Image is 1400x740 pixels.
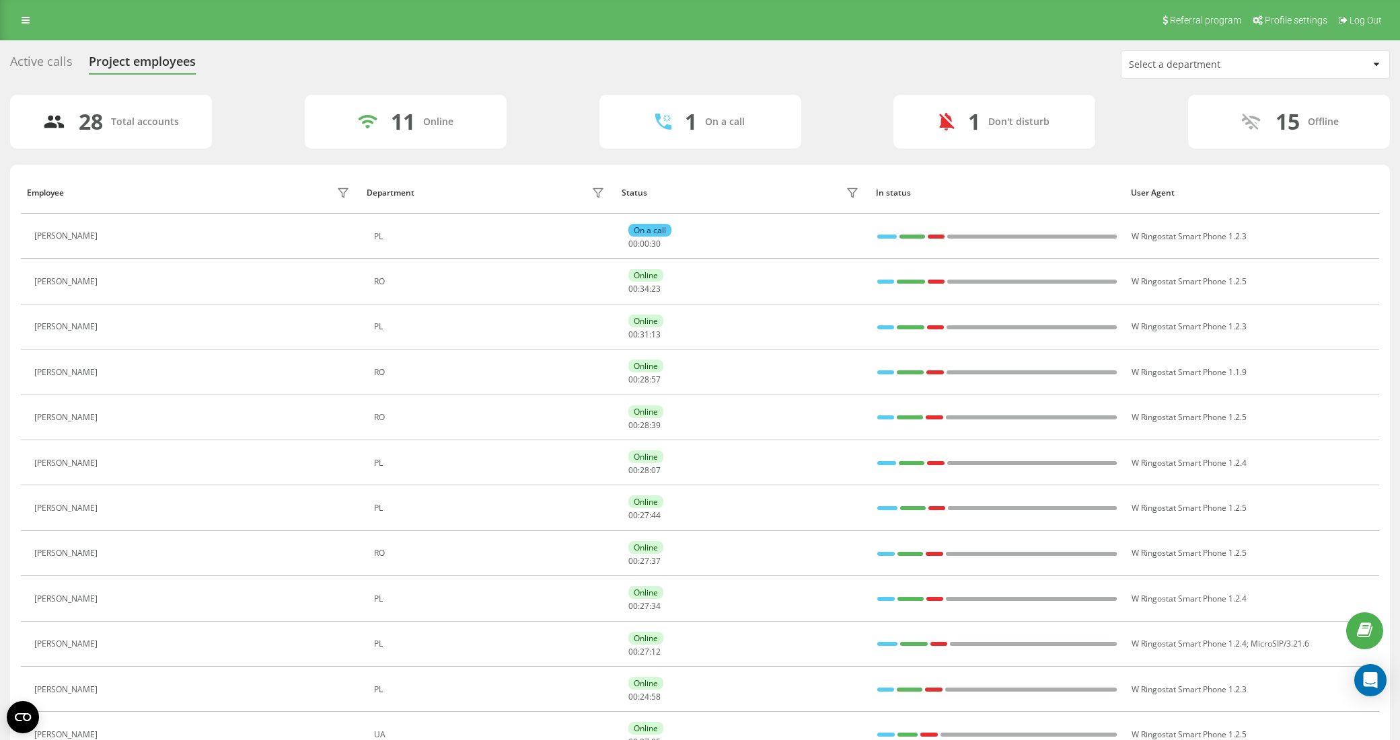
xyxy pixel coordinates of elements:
[374,685,608,694] div: PL
[628,691,638,702] span: 00
[1129,59,1290,71] div: Select a department
[640,238,649,249] span: 00
[1131,188,1373,198] div: User Agent
[640,509,649,521] span: 27
[628,238,638,249] span: 00
[640,600,649,612] span: 27
[34,685,101,694] div: [PERSON_NAME]
[628,602,661,611] div: : :
[374,639,608,649] div: PL
[1132,502,1247,513] span: W Ringostat Smart Phone 1.2.5
[628,375,661,384] div: : :
[374,548,608,558] div: RO
[628,632,663,645] div: Online
[640,555,649,567] span: 27
[628,450,663,463] div: Online
[685,109,697,134] div: 1
[34,594,101,604] div: [PERSON_NAME]
[1132,411,1247,423] span: W Ringostat Smart Phone 1.2.5
[628,509,638,521] span: 00
[374,413,608,422] div: RO
[374,368,608,377] div: RO
[34,639,101,649] div: [PERSON_NAME]
[34,548,101,558] div: [PERSON_NAME]
[374,594,608,604] div: PL
[1132,276,1247,287] span: W Ringostat Smart Phone 1.2.5
[374,503,608,513] div: PL
[628,315,663,327] div: Online
[1132,547,1247,559] span: W Ringostat Smart Phone 1.2.5
[988,116,1049,128] div: Don't disturb
[628,239,661,249] div: : :
[374,232,608,241] div: PL
[391,109,415,134] div: 11
[651,555,661,567] span: 37
[628,466,661,475] div: : :
[705,116,745,128] div: On a call
[1354,664,1387,696] div: Open Intercom Messenger
[628,646,638,657] span: 00
[628,360,663,372] div: Online
[640,419,649,431] span: 28
[651,509,661,521] span: 44
[79,109,103,134] div: 28
[1132,231,1247,242] span: W Ringostat Smart Phone 1.2.3
[640,374,649,385] span: 28
[628,464,638,476] span: 00
[1132,684,1247,695] span: W Ringostat Smart Phone 1.2.3
[651,691,661,702] span: 58
[111,116,179,128] div: Total accounts
[34,503,101,513] div: [PERSON_NAME]
[628,374,638,385] span: 00
[374,277,608,286] div: RO
[1276,109,1300,134] div: 15
[628,677,663,690] div: Online
[628,330,661,339] div: : :
[628,269,663,282] div: Online
[628,692,661,702] div: : :
[1132,729,1247,740] span: W Ringostat Smart Phone 1.2.5
[628,600,638,612] span: 00
[1132,366,1247,378] span: W Ringostat Smart Phone 1.1.9
[374,458,608,468] div: PL
[1132,593,1247,604] span: W Ringostat Smart Phone 1.2.4
[27,188,64,198] div: Employee
[628,495,663,508] div: Online
[628,405,663,418] div: Online
[651,374,661,385] span: 57
[7,701,39,733] button: Open CMP widget
[628,555,638,567] span: 00
[1132,321,1247,332] span: W Ringostat Smart Phone 1.2.3
[34,368,101,377] div: [PERSON_NAME]
[1251,638,1309,649] span: MicroSIP/3.21.6
[628,586,663,599] div: Online
[628,541,663,554] div: Online
[628,284,661,294] div: : :
[628,647,661,657] div: : :
[640,283,649,294] span: 34
[89,54,196,75] div: Project employees
[1308,116,1339,128] div: Offline
[1350,15,1382,26] span: Log Out
[1265,15,1327,26] span: Profile settings
[651,464,661,476] span: 07
[34,277,101,286] div: [PERSON_NAME]
[1170,15,1241,26] span: Referral program
[628,421,661,430] div: : :
[628,283,638,294] span: 00
[628,329,638,340] span: 00
[34,231,101,241] div: [PERSON_NAME]
[968,109,980,134] div: 1
[34,413,101,422] div: [PERSON_NAME]
[34,730,101,739] div: [PERSON_NAME]
[423,116,453,128] div: Online
[628,557,661,566] div: : :
[651,419,661,431] span: 39
[374,730,608,739] div: UA
[651,646,661,657] span: 12
[622,188,647,198] div: Status
[34,458,101,468] div: [PERSON_NAME]
[640,691,649,702] span: 24
[651,238,661,249] span: 30
[1132,638,1247,649] span: W Ringostat Smart Phone 1.2.4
